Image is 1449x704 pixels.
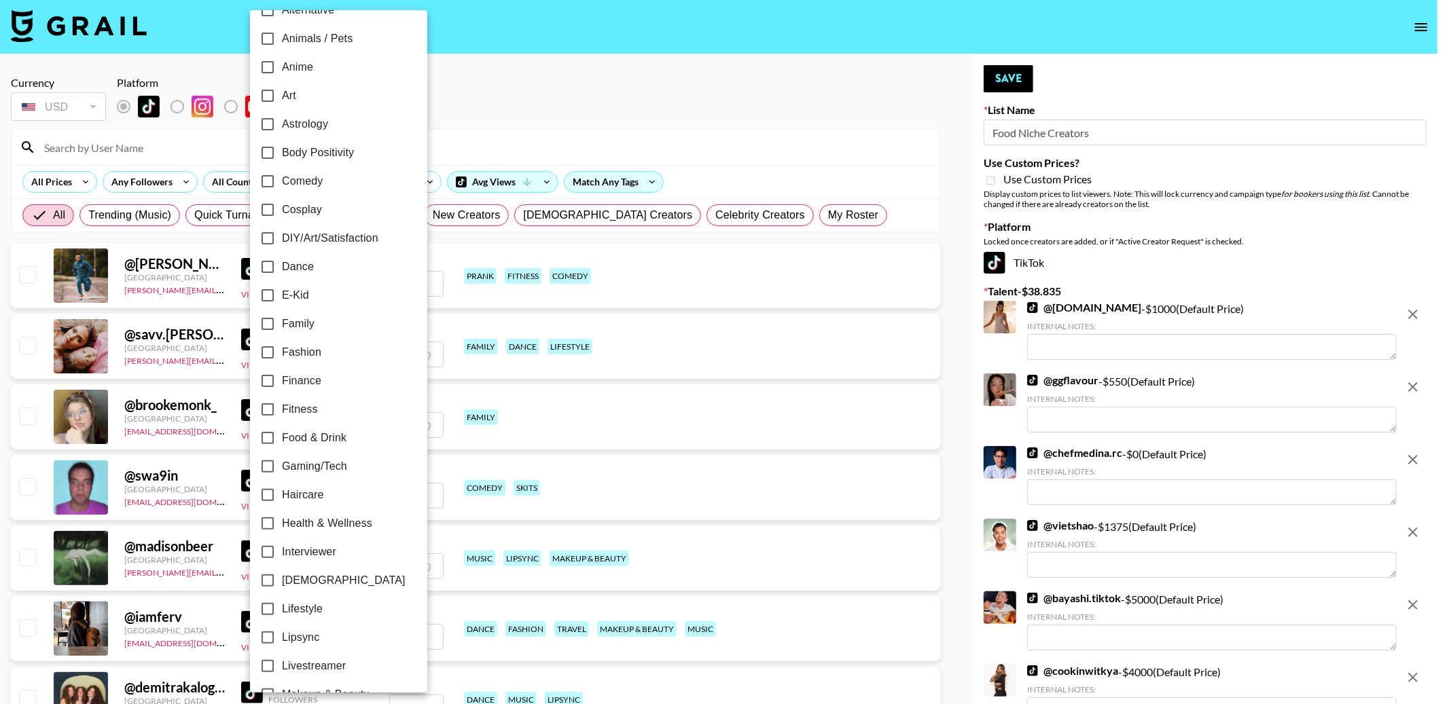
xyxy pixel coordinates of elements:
[282,373,321,389] span: Finance
[282,116,328,132] span: Astrology
[282,31,353,47] span: Animals / Pets
[282,487,324,503] span: Haircare
[282,287,309,303] span: E-Kid
[282,59,313,75] span: Anime
[282,430,346,446] span: Food & Drink
[282,344,321,360] span: Fashion
[282,601,323,617] span: Lifestyle
[282,145,354,161] span: Body Positivity
[282,658,346,674] span: Livestreamer
[282,629,319,646] span: Lipsync
[282,259,314,275] span: Dance
[282,572,406,589] span: [DEMOGRAPHIC_DATA]
[282,173,323,189] span: Comedy
[282,202,322,218] span: Cosplay
[282,686,370,703] span: Makeup & Beauty
[282,544,336,560] span: Interviewer
[282,458,347,475] span: Gaming/Tech
[282,2,334,18] span: Alternative
[282,316,315,332] span: Family
[282,401,318,418] span: Fitness
[282,230,378,246] span: DIY/Art/Satisfaction
[282,88,296,104] span: Art
[282,515,372,532] span: Health & Wellness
